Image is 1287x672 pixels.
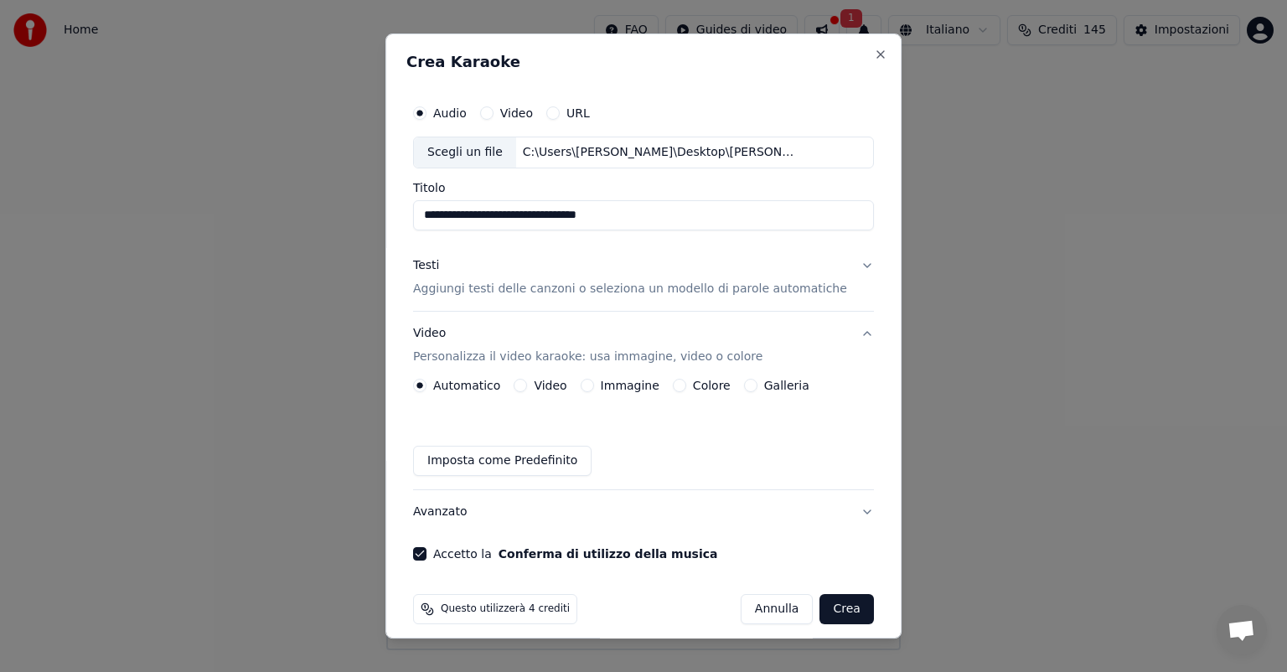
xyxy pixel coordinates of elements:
[413,349,762,365] p: Personalizza il video karaoke: usa immagine, video o colore
[413,312,874,379] button: VideoPersonalizza il video karaoke: usa immagine, video o colore
[820,594,874,624] button: Crea
[693,380,731,391] label: Colore
[433,107,467,119] label: Audio
[413,182,874,194] label: Titolo
[601,380,659,391] label: Immagine
[413,257,439,274] div: Testi
[413,325,762,365] div: Video
[566,107,590,119] label: URL
[414,137,516,168] div: Scegli un file
[499,548,718,560] button: Accetto la
[433,548,717,560] label: Accetto la
[764,380,809,391] label: Galleria
[413,490,874,534] button: Avanzato
[500,107,533,119] label: Video
[413,379,874,489] div: VideoPersonalizza il video karaoke: usa immagine, video o colore
[741,594,814,624] button: Annulla
[441,602,570,616] span: Questo utilizzerà 4 crediti
[413,281,847,297] p: Aggiungi testi delle canzoni o seleziona un modello di parole automatiche
[406,54,881,70] h2: Crea Karaoke
[516,144,801,161] div: C:\Users\[PERSON_NAME]\Desktop\[PERSON_NAME]\IETTO DEI AMANTI\[PERSON_NAME] - Il Letto [PERSON_NA...
[413,446,592,476] button: Imposta come Predefinito
[534,380,566,391] label: Video
[413,244,874,311] button: TestiAggiungi testi delle canzoni o seleziona un modello di parole automatiche
[433,380,500,391] label: Automatico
